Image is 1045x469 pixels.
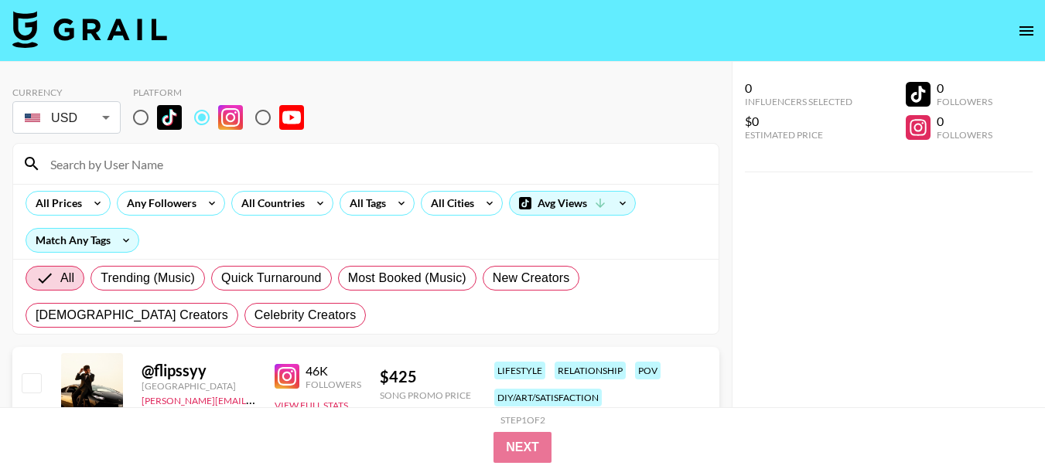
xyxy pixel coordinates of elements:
div: Song Promo Price [380,389,471,401]
div: Influencers Selected [745,96,852,107]
div: Any Followers [118,192,200,215]
div: 0 [937,114,992,129]
span: Most Booked (Music) [348,269,466,287]
input: Search by User Name [41,151,709,176]
img: YouTube [279,105,304,130]
div: lifestyle [494,362,545,379]
a: [PERSON_NAME][EMAIL_ADDRESS][DOMAIN_NAME] [142,392,371,406]
button: open drawer [1011,15,1042,46]
button: View Full Stats [275,399,348,411]
div: diy/art/satisfaction [494,389,602,406]
button: Next [493,432,552,463]
div: All Tags [340,192,389,215]
div: Followers [937,129,992,141]
div: Followers [306,379,361,390]
img: Instagram [275,364,299,389]
div: 0 [745,80,852,96]
div: Avg Views [510,192,635,215]
img: Instagram [218,105,243,130]
div: All Prices [26,192,85,215]
span: [DEMOGRAPHIC_DATA] Creators [36,306,228,325]
div: Currency [12,87,121,98]
div: $0 [745,114,852,129]
div: 0 [937,80,992,96]
div: Platform [133,87,316,98]
div: pov [635,362,661,379]
img: TikTok [157,105,182,130]
span: All [60,269,74,287]
span: New Creators [493,269,570,287]
div: All Countries [232,192,308,215]
div: Followers [937,96,992,107]
div: Estimated Price [745,129,852,141]
div: All Cities [422,192,477,215]
iframe: Drift Widget Chat Controller [968,392,1026,450]
div: 46K [306,363,361,379]
span: Quick Turnaround [221,269,322,287]
div: @ flipssyy [142,361,256,380]
div: relationship [555,362,626,379]
div: USD [15,104,118,131]
span: Trending (Music) [101,269,195,287]
img: Grail Talent [12,11,167,48]
div: Match Any Tags [26,229,138,252]
span: Celebrity Creators [254,306,357,325]
div: Step 1 of 2 [500,414,545,426]
div: $ 425 [380,367,471,386]
div: [GEOGRAPHIC_DATA] [142,380,256,392]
